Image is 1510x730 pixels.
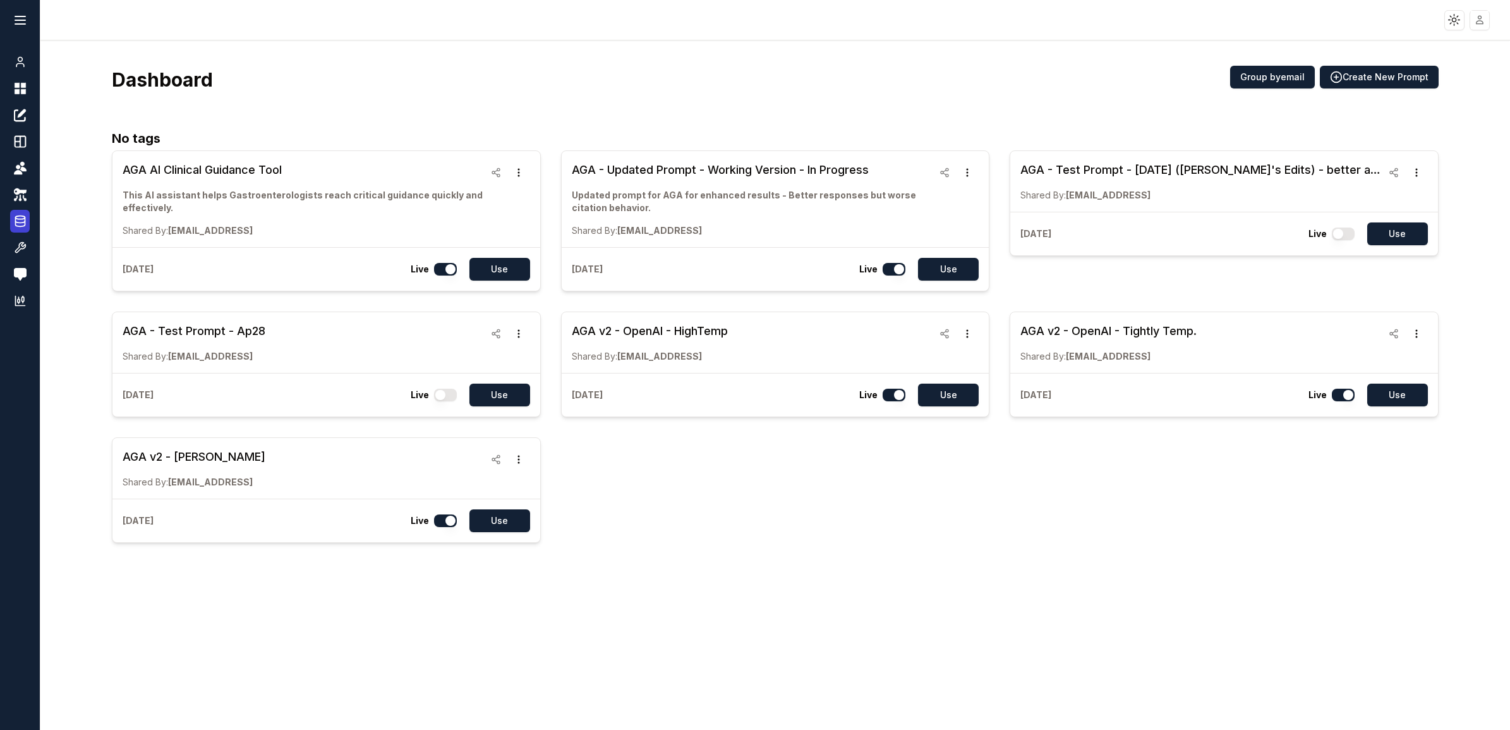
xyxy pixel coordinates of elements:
[1230,66,1315,88] button: Group byemail
[14,268,27,281] img: feedback
[918,258,979,281] button: Use
[123,448,265,489] a: AGA v2 - [PERSON_NAME]Shared By:[EMAIL_ADDRESS]
[572,224,933,237] p: [EMAIL_ADDRESS]
[112,68,213,91] h3: Dashboard
[123,351,168,362] span: Shared By:
[1308,228,1327,240] p: Live
[572,351,617,362] span: Shared By:
[469,509,530,532] button: Use
[462,384,530,406] a: Use
[572,225,617,236] span: Shared By:
[123,448,265,466] h3: AGA v2 - [PERSON_NAME]
[1020,350,1197,363] p: [EMAIL_ADDRESS]
[572,322,728,340] h3: AGA v2 - OpenAI - HighTemp
[1471,11,1489,29] img: placeholder-user.jpg
[572,322,728,363] a: AGA v2 - OpenAI - HighTempShared By:[EMAIL_ADDRESS]
[123,161,484,179] h3: AGA AI Clinical Guidance Tool
[1020,322,1197,340] h3: AGA v2 - OpenAI - Tightly Temp.
[859,263,878,276] p: Live
[1020,228,1051,240] p: [DATE]
[910,384,979,406] a: Use
[411,263,429,276] p: Live
[123,477,168,487] span: Shared By:
[572,189,933,214] p: Updated prompt for AGA for enhanced results - Better responses but worse citation behavior.
[572,263,603,276] p: [DATE]
[1360,384,1428,406] a: Use
[859,389,878,401] p: Live
[572,161,933,179] h3: AGA - Updated Prompt - Working Version - In Progress
[123,189,484,214] p: This AI assistant helps Gastroenterologists reach critical guidance quickly and effectively.
[469,384,530,406] button: Use
[123,322,265,363] a: AGA - Test Prompt - Ap28Shared By:[EMAIL_ADDRESS]
[1020,161,1382,179] h3: AGA - Test Prompt - [DATE] ([PERSON_NAME]'s Edits) - better at citation, a bit robot and rigid.
[918,384,979,406] button: Use
[1367,222,1428,245] button: Use
[123,224,484,237] p: [EMAIL_ADDRESS]
[572,350,728,363] p: [EMAIL_ADDRESS]
[469,258,530,281] button: Use
[123,389,154,401] p: [DATE]
[1020,190,1066,200] span: Shared By:
[123,263,154,276] p: [DATE]
[572,161,933,237] a: AGA - Updated Prompt - Working Version - In ProgressUpdated prompt for AGA for enhanced results -...
[572,389,603,401] p: [DATE]
[1020,351,1066,362] span: Shared By:
[123,322,265,340] h3: AGA - Test Prompt - Ap28
[1020,322,1197,363] a: AGA v2 - OpenAI - Tightly Temp.Shared By:[EMAIL_ADDRESS]
[1020,189,1382,202] p: [EMAIL_ADDRESS]
[123,161,484,237] a: AGA AI Clinical Guidance ToolThis AI assistant helps Gastroenterologists reach critical guidance ...
[411,514,429,527] p: Live
[123,225,168,236] span: Shared By:
[462,258,530,281] a: Use
[1308,389,1327,401] p: Live
[462,509,530,532] a: Use
[123,350,265,363] p: [EMAIL_ADDRESS]
[910,258,979,281] a: Use
[1320,66,1439,88] button: Create New Prompt
[123,476,265,489] p: [EMAIL_ADDRESS]
[1020,389,1051,401] p: [DATE]
[112,129,1438,148] h2: No tags
[1020,161,1382,202] a: AGA - Test Prompt - [DATE] ([PERSON_NAME]'s Edits) - better at citation, a bit robot and rigid.Sh...
[1367,384,1428,406] button: Use
[123,514,154,527] p: [DATE]
[1360,222,1428,245] a: Use
[411,389,429,401] p: Live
